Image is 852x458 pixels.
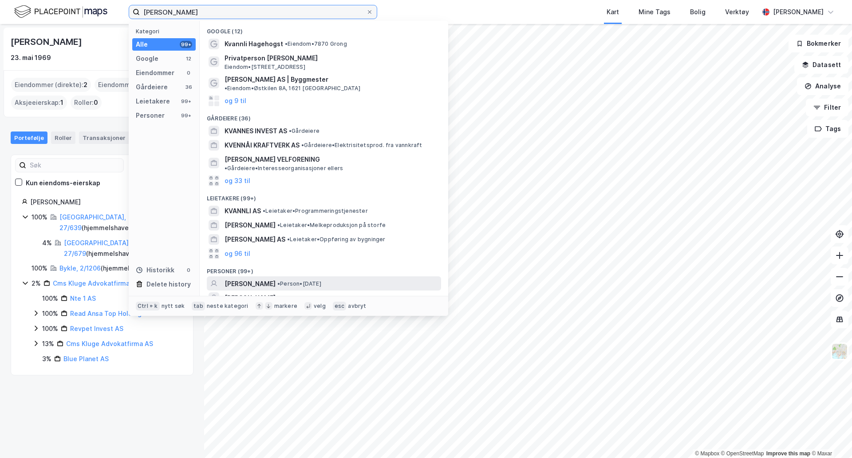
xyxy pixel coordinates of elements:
div: 36 [185,84,192,91]
a: Bykle, 2/1206 [59,264,101,272]
a: Improve this map [766,450,810,457]
span: KVANNLI AS [225,206,261,216]
div: 4% [42,238,52,248]
a: Read Ansa Top Holding AS [70,310,152,317]
div: Historikk [136,265,174,275]
span: KVANNES INVEST AS [225,126,287,136]
span: 1 [60,97,63,108]
a: Revpet Invest AS [70,325,123,332]
span: • [285,40,288,47]
span: 2 [83,80,87,90]
div: markere [274,303,297,310]
button: og 33 til [225,175,250,186]
span: Gårdeiere [289,127,319,135]
div: ( hjemmelshaver ) [59,263,152,274]
div: [PERSON_NAME] [30,197,182,207]
div: ( hjemmelshaver ) [64,238,182,259]
span: • [277,295,280,301]
a: Cms Kluge Advokatfirma AS [66,340,153,347]
div: Roller [51,131,75,144]
div: Gårdeiere (36) [200,108,448,124]
div: 2% [32,278,41,289]
span: Eiendom • 7870 Grong [285,40,347,48]
button: Tags [807,120,848,138]
div: neste kategori [207,303,248,310]
div: Kun eiendoms-eierskap [26,178,100,188]
div: 0 [185,267,192,274]
a: [GEOGRAPHIC_DATA], 27/639 [59,213,126,231]
div: Ctrl + k [136,302,160,311]
span: [PERSON_NAME] [225,293,276,303]
span: • [277,280,280,287]
span: 0 [94,97,98,108]
div: Mine Tags [639,7,671,17]
input: Søk på adresse, matrikkel, gårdeiere, leietakere eller personer [140,5,366,19]
div: Eiendommer (direkte) : [11,78,91,92]
div: Roller : [71,96,102,110]
div: Google [136,53,158,64]
button: og 9 til [225,96,246,106]
span: Privatperson [PERSON_NAME] [225,53,438,64]
span: Leietaker • Oppføring av bygninger [287,236,386,243]
a: Mapbox [695,450,719,457]
div: 0 [185,69,192,76]
button: Datasett [794,56,848,74]
div: Portefølje [11,131,47,144]
div: tab [192,302,205,311]
span: Leietaker • Melkeproduksjon på storfe [277,222,386,229]
span: [PERSON_NAME] [225,220,276,231]
a: OpenStreetMap [721,450,764,457]
div: 100% [32,212,47,223]
a: [GEOGRAPHIC_DATA], 27/679 [64,239,130,257]
div: velg [314,303,326,310]
iframe: Chat Widget [808,415,852,458]
input: Søk [26,159,123,172]
span: • [301,142,304,148]
div: esc [333,302,347,311]
div: Eiendommer [136,68,174,78]
span: • [289,127,292,134]
a: Blue Planet AS [63,355,109,362]
div: 100% [32,263,47,274]
button: Analyse [797,77,848,95]
span: Person • [DATE] [277,295,321,302]
div: 100% [42,323,58,334]
div: 5 [127,133,136,142]
span: Eiendom • [STREET_ADDRESS] [225,64,305,71]
div: ( hjemmelshaver ) [59,212,182,233]
div: 3% [42,354,51,364]
span: Eiendom • Østkilen 8A, 1621 [GEOGRAPHIC_DATA] [225,85,360,92]
span: KVENNÅI KRAFTVERK AS [225,140,300,151]
div: 12 [185,55,192,62]
div: Kontrollprogram for chat [808,415,852,458]
div: Bolig [690,7,706,17]
div: Personer (99+) [200,261,448,277]
span: • [225,85,227,92]
span: Gårdeiere • Elektrisitetsprod. fra vannkraft [301,142,422,149]
div: 100% [42,308,58,319]
div: Leietakere [136,96,170,107]
span: [PERSON_NAME] [225,279,276,289]
span: • [277,222,280,228]
span: Kvannli Hagehogst [225,39,283,49]
div: nytt søk [162,303,185,310]
div: Delete history [146,279,191,290]
span: • [225,165,227,171]
span: [PERSON_NAME] VELFORENING [225,154,320,165]
div: Personer [136,110,165,121]
button: og 96 til [225,248,250,259]
span: • [263,207,265,214]
div: Eiendommer (Indirekte) : [95,78,179,92]
div: Leietakere (99+) [200,188,448,204]
img: logo.f888ab2527a4732fd821a326f86c7f29.svg [14,4,107,20]
div: 23. mai 1969 [11,52,51,63]
div: Gårdeiere [136,82,168,92]
div: Kategori [136,28,196,35]
div: Google (12) [200,21,448,37]
div: Verktøy [725,7,749,17]
div: 99+ [180,41,192,48]
div: 99+ [180,98,192,105]
div: 99+ [180,112,192,119]
span: Gårdeiere • Interesseorganisasjoner ellers [225,165,343,172]
a: Nte 1 AS [70,295,96,302]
